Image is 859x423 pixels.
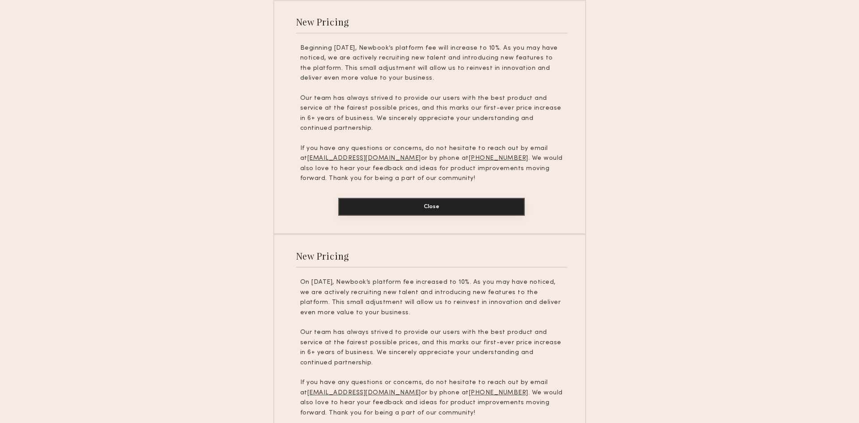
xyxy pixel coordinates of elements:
u: [EMAIL_ADDRESS][DOMAIN_NAME] [307,390,421,396]
p: If you have any questions or concerns, do not hesitate to reach out by email at or by phone at . ... [300,378,563,418]
p: If you have any questions or concerns, do not hesitate to reach out by email at or by phone at . ... [300,144,563,184]
u: [PHONE_NUMBER] [469,390,528,396]
p: Beginning [DATE], Newbook’s platform fee will increase to 10%. As you may have noticed, we are ac... [300,43,563,84]
p: Our team has always strived to provide our users with the best product and service at the fairest... [300,94,563,134]
p: Our team has always strived to provide our users with the best product and service at the fairest... [300,328,563,368]
button: Close [338,198,525,216]
p: On [DATE], Newbook’s platform fee increased to 10%. As you may have noticed, we are actively recr... [300,278,563,318]
u: [EMAIL_ADDRESS][DOMAIN_NAME] [307,155,421,161]
div: New Pricing [296,250,349,262]
div: New Pricing [296,16,349,28]
u: [PHONE_NUMBER] [469,155,528,161]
